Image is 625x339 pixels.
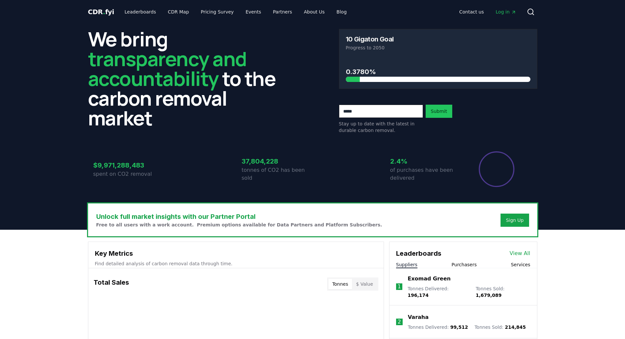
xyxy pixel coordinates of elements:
span: 99,512 [450,325,468,330]
button: Services [511,261,530,268]
span: 214,845 [505,325,526,330]
a: Pricing Survey [195,6,239,18]
h3: $9,971,288,483 [93,160,164,170]
button: Submit [426,105,453,118]
h3: Unlock full market insights with our Partner Portal [96,212,382,222]
p: 2 [398,318,401,326]
span: Log in [496,9,516,15]
a: Varaha [408,313,429,321]
span: 196,174 [408,293,429,298]
p: Tonnes Delivered : [408,285,469,299]
a: Log in [490,6,521,18]
button: Sign Up [501,214,529,227]
a: CDR Map [163,6,194,18]
a: Events [240,6,266,18]
button: Suppliers [396,261,417,268]
span: CDR fyi [88,8,114,16]
p: Find detailed analysis of carbon removal data through time. [95,260,377,267]
p: Tonnes Delivered : [408,324,468,330]
a: View All [510,249,530,257]
h3: 0.3780% [346,67,530,77]
nav: Main [454,6,521,18]
p: Progress to 2050 [346,44,530,51]
p: tonnes of CO2 has been sold [242,166,313,182]
h3: 10 Gigaton Goal [346,36,394,42]
p: of purchases have been delivered [390,166,461,182]
p: Tonnes Sold : [475,324,526,330]
p: Tonnes Sold : [476,285,530,299]
nav: Main [119,6,352,18]
h3: Key Metrics [95,248,377,258]
h2: We bring to the carbon removal market [88,29,286,128]
h3: 2.4% [390,156,461,166]
span: . [103,8,105,16]
button: Tonnes [328,279,352,289]
span: 1,679,089 [476,293,502,298]
button: $ Value [352,279,377,289]
a: Blog [331,6,352,18]
div: Percentage of sales delivered [478,151,515,188]
h3: Leaderboards [396,248,441,258]
span: transparency and accountability [88,45,247,92]
h3: Total Sales [94,277,129,291]
p: Stay up to date with the latest in durable carbon removal. [339,120,423,134]
a: Exomad Green [408,275,451,283]
button: Purchasers [452,261,477,268]
p: Free to all users with a work account. Premium options available for Data Partners and Platform S... [96,222,382,228]
a: Leaderboards [119,6,161,18]
a: Contact us [454,6,489,18]
a: Sign Up [506,217,524,223]
p: 1 [397,283,401,291]
h3: 37,804,228 [242,156,313,166]
a: Partners [268,6,297,18]
a: CDR.fyi [88,7,114,16]
p: spent on CO2 removal [93,170,164,178]
a: About Us [299,6,330,18]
